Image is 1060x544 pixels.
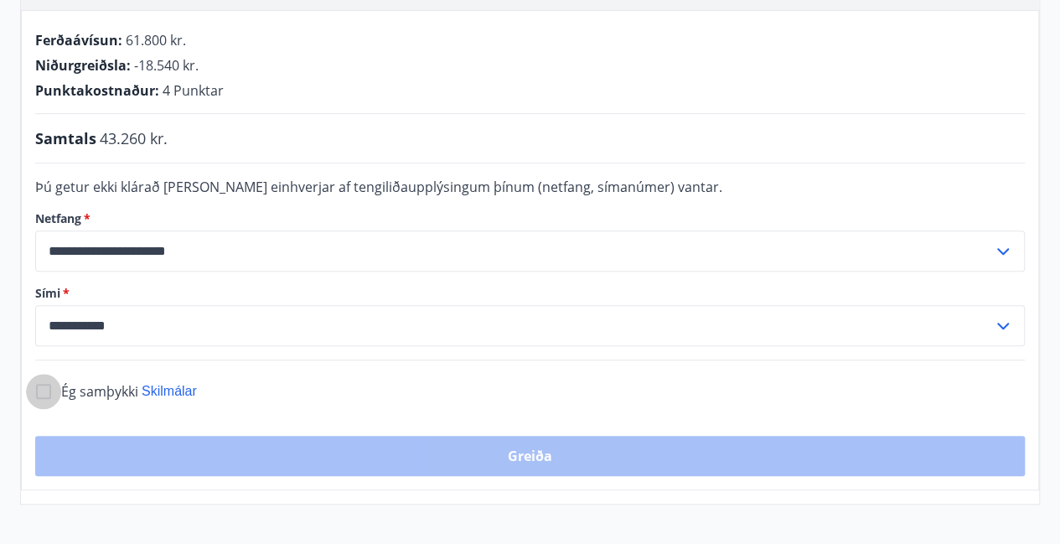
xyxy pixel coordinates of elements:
[35,56,131,75] span: Niðurgreiðsla :
[142,382,197,401] button: Skilmálar
[126,31,186,49] span: 61.800 kr.
[35,81,159,100] span: Punktakostnaður :
[134,56,199,75] span: -18.540 kr.
[35,127,96,149] span: Samtals
[163,81,224,100] span: 4 Punktar
[61,382,138,401] span: Ég samþykki
[35,178,722,196] span: Þú getur ekki klárað [PERSON_NAME] einhverjar af tengiliðaupplýsingum þínum (netfang, símanúmer) ...
[35,210,1025,227] label: Netfang
[100,127,168,149] span: 43.260 kr.
[142,384,197,398] span: Skilmálar
[35,285,1025,302] label: Sími
[35,31,122,49] span: Ferðaávísun :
